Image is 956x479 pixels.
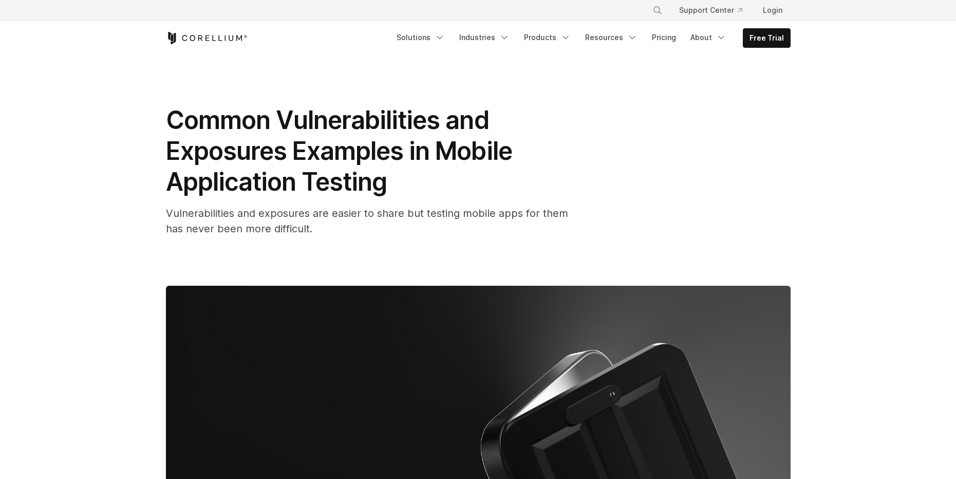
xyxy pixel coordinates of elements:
[166,105,512,197] span: Common Vulnerabilities and Exposures Examples in Mobile Application Testing
[166,207,568,235] span: Vulnerabilities and exposures are easier to share but testing mobile apps for them has never been...
[671,1,751,20] a: Support Center
[579,28,644,47] a: Resources
[390,28,791,48] div: Navigation Menu
[453,28,516,47] a: Industries
[640,1,791,20] div: Navigation Menu
[684,28,733,47] a: About
[743,29,790,47] a: Free Trial
[518,28,577,47] a: Products
[390,28,451,47] a: Solutions
[646,28,682,47] a: Pricing
[166,32,248,44] a: Corellium Home
[755,1,791,20] a: Login
[648,1,667,20] button: Search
